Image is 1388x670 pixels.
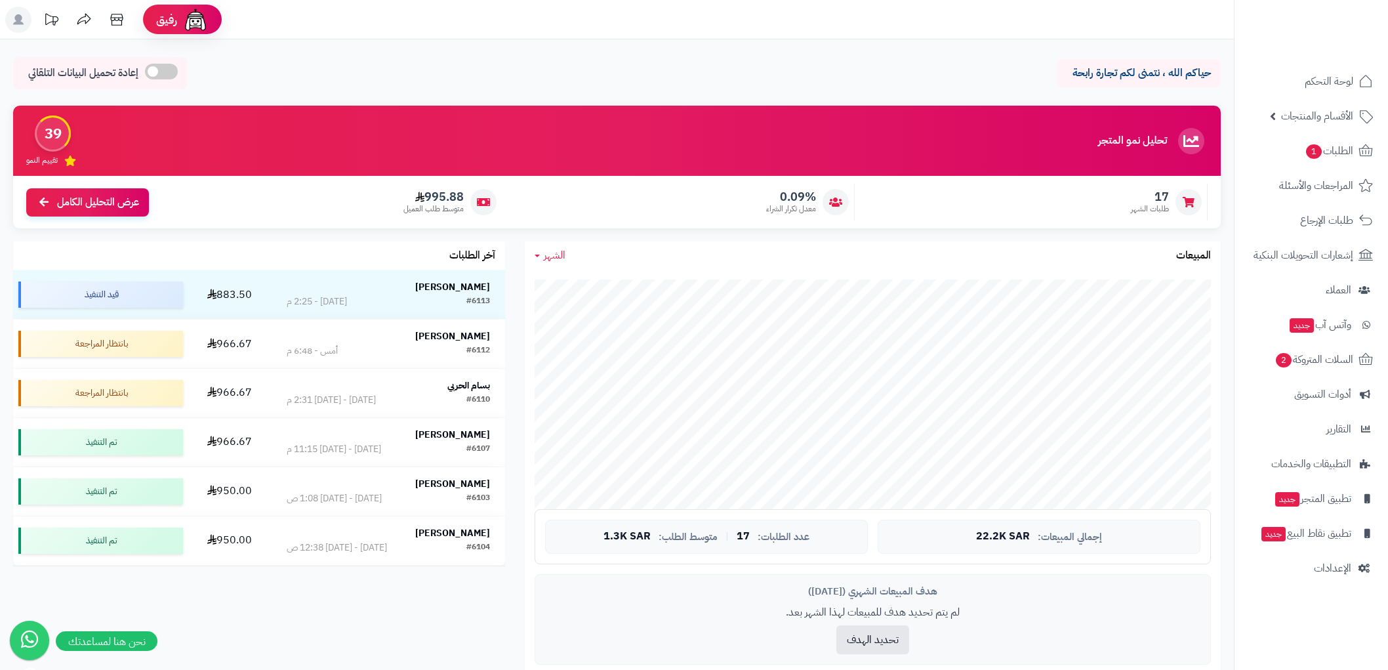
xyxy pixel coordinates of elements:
a: تطبيق المتجرجديد [1242,483,1380,514]
span: التطبيقات والخدمات [1271,455,1351,473]
span: متوسط الطلب: [659,532,718,543]
span: أدوات التسويق [1294,385,1351,404]
a: عرض التحليل الكامل [26,188,149,217]
a: التطبيقات والخدمات [1242,448,1380,480]
span: 17 [737,531,750,543]
span: تقييم النمو [26,155,58,166]
span: 1 [1305,144,1322,159]
div: #6112 [466,345,490,358]
div: #6107 [466,443,490,456]
span: طلبات الشهر [1131,203,1169,215]
span: جديد [1275,492,1299,507]
span: 995.88 [403,190,464,204]
a: المراجعات والأسئلة [1242,170,1380,201]
div: #6113 [466,295,490,308]
span: الإعدادات [1314,559,1351,577]
span: إجمالي المبيعات: [1038,532,1102,543]
span: الشهر [544,247,565,263]
span: جديد [1261,527,1286,541]
div: [DATE] - [DATE] 2:31 م [287,394,376,407]
span: عدد الطلبات: [758,532,809,543]
a: الإعدادات [1242,553,1380,584]
span: إشعارات التحويلات البنكية [1254,246,1353,264]
div: تم التنفيذ [18,528,183,554]
a: إشعارات التحويلات البنكية [1242,240,1380,271]
div: #6110 [466,394,490,407]
a: وآتس آبجديد [1242,309,1380,341]
div: تم التنفيذ [18,429,183,455]
div: [DATE] - [DATE] 11:15 م [287,443,381,456]
img: logo-2.png [1299,17,1376,45]
p: لم يتم تحديد هدف للمبيعات لهذا الشهر بعد. [545,605,1200,620]
span: جديد [1290,318,1314,333]
h3: المبيعات [1176,250,1211,262]
span: | [725,532,729,541]
a: العملاء [1242,274,1380,306]
td: 966.67 [188,369,272,417]
div: أمس - 6:48 م [287,345,338,358]
span: الطلبات [1305,142,1353,160]
div: قيد التنفيذ [18,282,183,308]
a: لوحة التحكم [1242,66,1380,97]
div: هدف المبيعات الشهري ([DATE]) [545,585,1200,598]
span: العملاء [1326,281,1351,299]
span: الأقسام والمنتجات [1281,107,1353,125]
span: طلبات الإرجاع [1300,211,1353,230]
span: إعادة تحميل البيانات التلقائي [28,66,138,81]
td: 883.50 [188,270,272,319]
div: #6104 [466,541,490,555]
span: تطبيق نقاط البيع [1260,524,1351,543]
span: عرض التحليل الكامل [57,195,139,210]
a: الطلبات1 [1242,135,1380,167]
div: [DATE] - 2:25 م [287,295,347,308]
span: وآتس آب [1288,316,1351,334]
a: السلات المتروكة2 [1242,344,1380,375]
button: تحديد الهدف [836,625,909,654]
td: 966.67 [188,418,272,467]
h3: آخر الطلبات [449,250,495,262]
p: حياكم الله ، نتمنى لكم تجارة رابحة [1067,66,1211,81]
span: 2 [1275,352,1292,368]
span: تطبيق المتجر [1274,490,1351,508]
span: السلات المتروكة [1275,350,1353,369]
strong: [PERSON_NAME] [415,329,490,343]
a: تحديثات المنصة [35,7,68,36]
span: معدل تكرار الشراء [766,203,816,215]
strong: [PERSON_NAME] [415,280,490,294]
span: 1.3K SAR [603,531,651,543]
span: 17 [1131,190,1169,204]
a: الشهر [535,248,565,263]
span: المراجعات والأسئلة [1279,177,1353,195]
strong: [PERSON_NAME] [415,526,490,540]
span: رفيق [156,12,177,28]
a: أدوات التسويق [1242,379,1380,410]
td: 950.00 [188,467,272,516]
a: التقارير [1242,413,1380,445]
h3: تحليل نمو المتجر [1098,135,1167,147]
div: [DATE] - [DATE] 12:38 ص [287,541,387,555]
span: 22.2K SAR [976,531,1030,543]
span: 0.09% [766,190,816,204]
div: بانتظار المراجعة [18,331,183,357]
div: تم التنفيذ [18,478,183,505]
div: #6103 [466,492,490,505]
div: [DATE] - [DATE] 1:08 ص [287,492,382,505]
strong: [PERSON_NAME] [415,428,490,442]
td: 966.67 [188,320,272,368]
span: متوسط طلب العميل [403,203,464,215]
a: تطبيق نقاط البيعجديد [1242,518,1380,549]
span: التقارير [1326,420,1351,438]
span: لوحة التحكم [1305,72,1353,91]
a: طلبات الإرجاع [1242,205,1380,236]
strong: [PERSON_NAME] [415,477,490,491]
img: ai-face.png [182,7,209,33]
strong: بسام الحربي [447,379,490,392]
div: بانتظار المراجعة [18,380,183,406]
td: 950.00 [188,516,272,565]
